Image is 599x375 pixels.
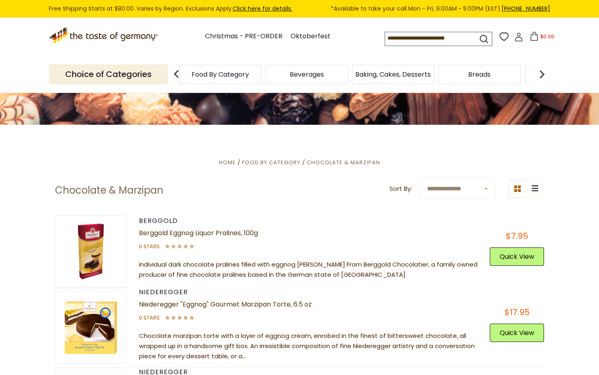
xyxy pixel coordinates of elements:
[139,331,478,368] div: Chocolate marzipan torte with a layer of eggnog cream, enrobed in the finest of bittersweet choco...
[139,314,160,322] span: 0 stars
[506,230,528,242] span: $7.95
[49,64,168,84] p: Choice of Categories
[525,32,559,44] button: $0.00
[219,159,236,166] a: Home
[331,4,550,13] span: *Available to take your call Mon - Fri, 9:00AM - 5:00PM (EST).
[192,71,249,77] a: Food By Category
[490,324,544,342] button: Quick View
[49,4,550,13] div: Free Shipping Starts at $80.00. Varies by Region. Exclusions Apply.
[139,228,258,238] a: Berggold Eggnog Liquor Pralines, 100g
[390,184,412,194] label: Sort By:
[468,71,491,77] a: Breads
[168,66,185,82] img: previous arrow
[291,31,330,42] a: Oktoberfest
[139,300,312,309] a: Niederegger "Eggnog" Gourmet Marzipan Torte, 6.5 oz
[355,71,431,77] a: Baking, Cakes, Desserts
[55,216,126,287] img: Berggold Eierlikoer Praline
[139,217,478,225] div: Berggold
[242,159,300,166] a: Food By Category
[502,4,550,13] a: [PHONE_NUMBER]
[307,159,380,166] a: Chocolate & Marzipan
[540,33,554,40] span: $0.00
[504,307,530,318] span: $17.95
[139,260,478,286] div: Individual dark chocolate pralines filled with eggnog [PERSON_NAME] From Berggold Chocolatier, a ...
[534,66,550,82] img: next arrow
[290,71,324,77] a: Beverages
[55,292,126,363] img: Niederegger Eggnog Marzipan Torte
[55,184,163,196] h1: Chocolate & Marzipan
[490,247,544,266] button: Quick View
[139,288,478,296] div: Niederegger
[233,4,292,13] a: Click here for details.
[205,31,282,42] a: Christmas - PRE-ORDER
[139,243,160,250] span: 0 stars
